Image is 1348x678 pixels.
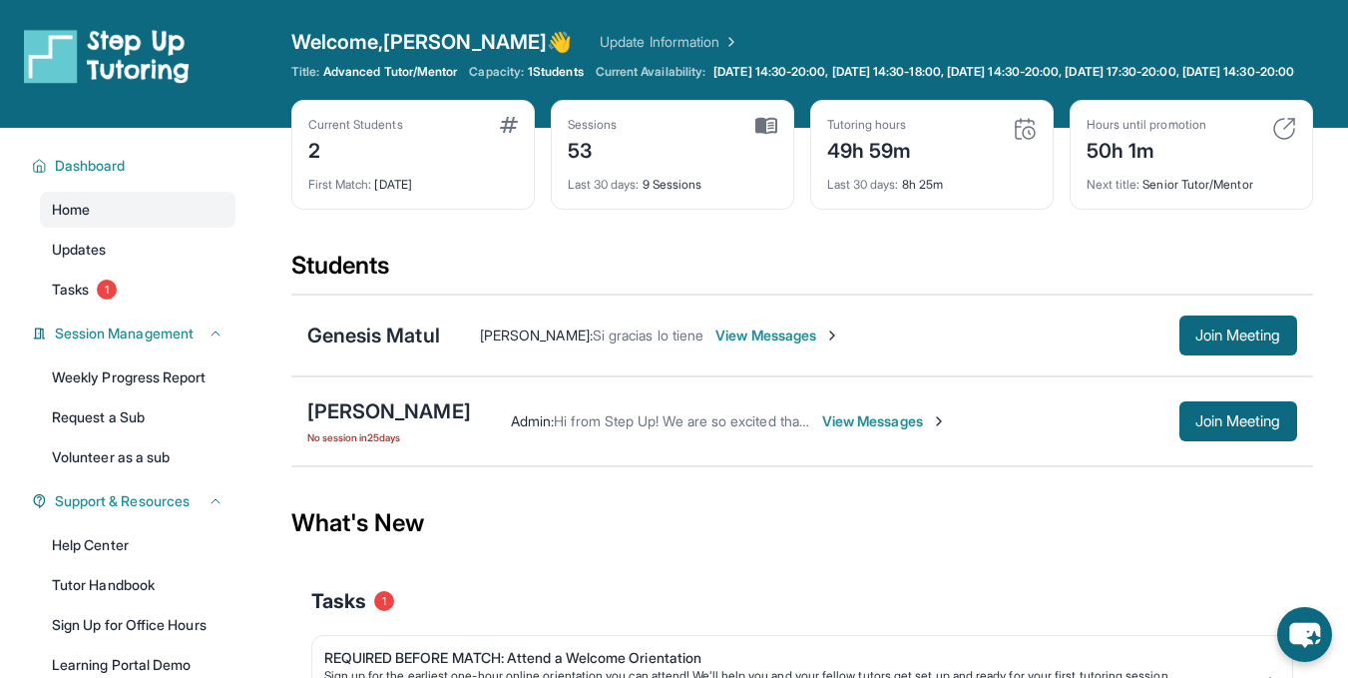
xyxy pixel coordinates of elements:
[308,133,403,165] div: 2
[55,156,126,176] span: Dashboard
[827,117,912,133] div: Tutoring hours
[824,328,840,343] img: Chevron-Right
[40,399,235,435] a: Request a Sub
[40,272,235,308] a: Tasks1
[323,64,457,80] span: Advanced Tutor/Mentor
[40,439,235,475] a: Volunteer as a sub
[1179,401,1297,441] button: Join Meeting
[40,607,235,643] a: Sign Up for Office Hours
[55,491,190,511] span: Support & Resources
[931,413,947,429] img: Chevron-Right
[308,177,372,192] span: First Match :
[1277,607,1332,662] button: chat-button
[469,64,524,80] span: Capacity:
[528,64,584,80] span: 1 Students
[1272,117,1296,141] img: card
[500,117,518,133] img: card
[52,240,107,260] span: Updates
[40,192,235,228] a: Home
[1087,165,1296,193] div: Senior Tutor/Mentor
[715,326,840,345] span: View Messages
[511,412,554,429] span: Admin :
[307,322,440,349] div: Genesis Matul
[1195,415,1281,427] span: Join Meeting
[709,64,1298,80] a: [DATE] 14:30-20:00, [DATE] 14:30-18:00, [DATE] 14:30-20:00, [DATE] 17:30-20:00, [DATE] 14:30-20:00
[480,327,593,343] span: [PERSON_NAME] :
[40,232,235,268] a: Updates
[47,156,224,176] button: Dashboard
[40,527,235,563] a: Help Center
[55,324,194,343] span: Session Management
[755,117,777,135] img: card
[291,64,319,80] span: Title:
[822,411,947,431] span: View Messages
[47,324,224,343] button: Session Management
[308,117,403,133] div: Current Students
[1087,133,1206,165] div: 50h 1m
[568,165,777,193] div: 9 Sessions
[52,280,89,300] span: Tasks
[47,491,224,511] button: Support & Resources
[1087,177,1140,192] span: Next title :
[568,177,640,192] span: Last 30 days :
[827,177,899,192] span: Last 30 days :
[97,280,117,300] span: 1
[311,587,366,615] span: Tasks
[307,397,471,425] div: [PERSON_NAME]
[1179,316,1297,355] button: Join Meeting
[52,200,90,220] span: Home
[307,429,471,445] span: No session in 25 days
[24,28,190,84] img: logo
[291,28,573,56] span: Welcome, [PERSON_NAME] 👋
[1087,117,1206,133] div: Hours until promotion
[374,591,394,611] span: 1
[827,133,912,165] div: 49h 59m
[596,64,705,80] span: Current Availability:
[600,32,739,52] a: Update Information
[568,133,618,165] div: 53
[1195,330,1281,341] span: Join Meeting
[827,165,1037,193] div: 8h 25m
[291,250,1313,294] div: Students
[324,648,1264,668] div: REQUIRED BEFORE MATCH: Attend a Welcome Orientation
[291,479,1313,567] div: What's New
[308,165,518,193] div: [DATE]
[1013,117,1037,141] img: card
[719,32,739,52] img: Chevron Right
[40,359,235,395] a: Weekly Progress Report
[40,567,235,603] a: Tutor Handbook
[593,327,703,343] span: Si gracias lo tiene
[713,64,1294,80] span: [DATE] 14:30-20:00, [DATE] 14:30-18:00, [DATE] 14:30-20:00, [DATE] 17:30-20:00, [DATE] 14:30-20:00
[568,117,618,133] div: Sessions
